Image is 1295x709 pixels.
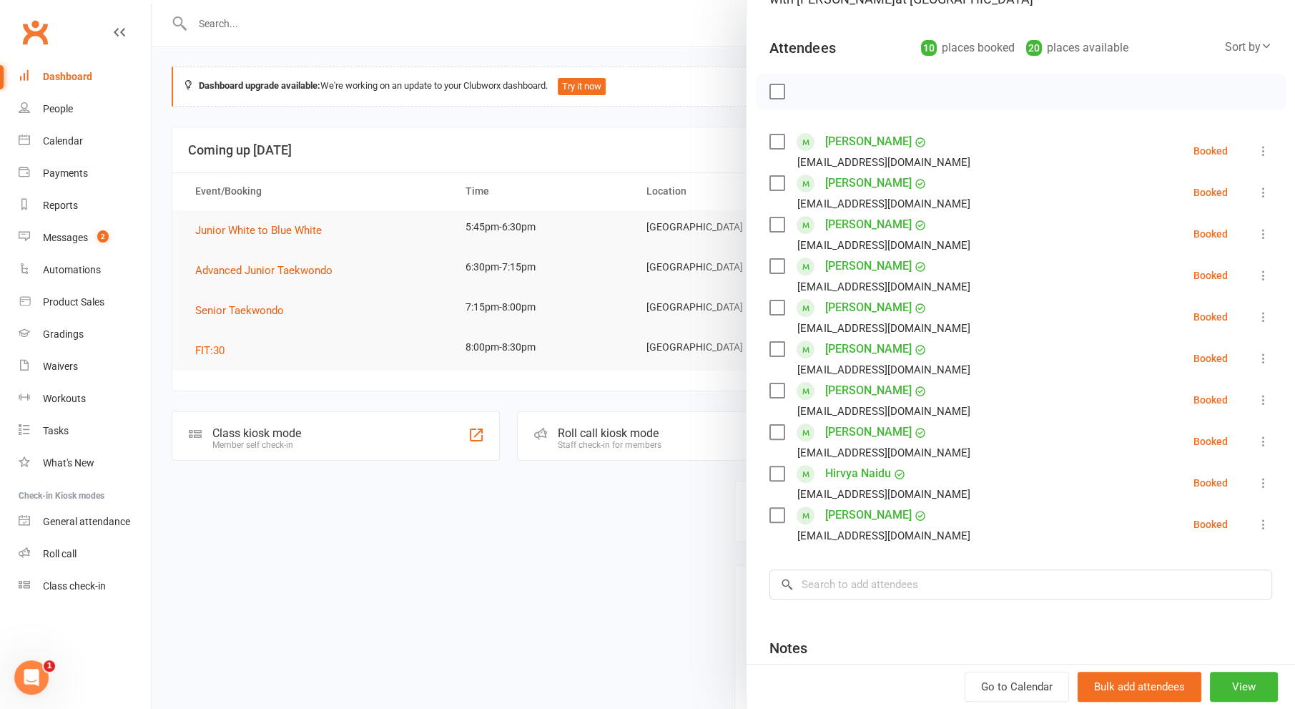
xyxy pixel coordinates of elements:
[824,296,911,319] a: [PERSON_NAME]
[824,379,911,402] a: [PERSON_NAME]
[797,527,970,545] div: [EMAIL_ADDRESS][DOMAIN_NAME]
[824,462,890,485] a: Hirvya Naidu
[824,421,911,444] a: [PERSON_NAME]
[1193,187,1228,197] div: Booked
[824,213,911,236] a: [PERSON_NAME]
[797,485,970,504] div: [EMAIL_ADDRESS][DOMAIN_NAME]
[19,538,151,570] a: Roll call
[1193,353,1228,363] div: Booked
[1193,436,1228,446] div: Booked
[797,236,970,255] div: [EMAIL_ADDRESS][DOMAIN_NAME]
[769,38,835,58] div: Attendees
[43,548,77,559] div: Roll call
[19,447,151,479] a: What's New
[19,383,151,415] a: Workouts
[19,351,151,383] a: Waivers
[769,569,1272,600] input: Search to add attendees
[965,672,1069,702] a: Go to Calendar
[43,71,92,82] div: Dashboard
[19,157,151,190] a: Payments
[1225,38,1272,57] div: Sort by
[797,278,970,296] div: [EMAIL_ADDRESS][DOMAIN_NAME]
[797,319,970,338] div: [EMAIL_ADDRESS][DOMAIN_NAME]
[19,318,151,351] a: Gradings
[19,286,151,318] a: Product Sales
[1193,478,1228,488] div: Booked
[921,38,1015,58] div: places booked
[769,638,807,658] div: Notes
[1026,40,1042,56] div: 20
[797,361,970,379] div: [EMAIL_ADDRESS][DOMAIN_NAME]
[17,14,53,50] a: Clubworx
[1026,38,1128,58] div: places available
[797,195,970,213] div: [EMAIL_ADDRESS][DOMAIN_NAME]
[19,93,151,125] a: People
[1078,672,1201,702] button: Bulk add attendees
[921,40,937,56] div: 10
[824,255,911,278] a: [PERSON_NAME]
[43,296,104,308] div: Product Sales
[43,200,78,211] div: Reports
[824,130,911,153] a: [PERSON_NAME]
[1193,312,1228,322] div: Booked
[19,190,151,222] a: Reports
[1193,229,1228,239] div: Booked
[14,660,49,695] iframe: Intercom live chat
[19,415,151,447] a: Tasks
[97,230,109,243] span: 2
[824,504,911,527] a: [PERSON_NAME]
[1193,519,1228,529] div: Booked
[1193,270,1228,280] div: Booked
[19,506,151,538] a: General attendance kiosk mode
[797,153,970,172] div: [EMAIL_ADDRESS][DOMAIN_NAME]
[769,662,1272,680] div: Add notes for this class / appointment below
[43,264,101,275] div: Automations
[1193,146,1228,156] div: Booked
[1193,395,1228,405] div: Booked
[19,254,151,286] a: Automations
[43,328,84,340] div: Gradings
[19,222,151,254] a: Messages 2
[43,425,69,436] div: Tasks
[43,232,88,243] div: Messages
[43,135,83,147] div: Calendar
[797,402,970,421] div: [EMAIL_ADDRESS][DOMAIN_NAME]
[43,457,94,469] div: What's New
[43,103,73,114] div: People
[19,125,151,157] a: Calendar
[43,516,130,527] div: General attendance
[19,570,151,602] a: Class kiosk mode
[43,167,88,179] div: Payments
[44,660,55,672] span: 1
[1210,672,1278,702] button: View
[43,361,78,372] div: Waivers
[43,393,86,404] div: Workouts
[824,338,911,361] a: [PERSON_NAME]
[797,444,970,462] div: [EMAIL_ADDRESS][DOMAIN_NAME]
[43,580,106,592] div: Class check-in
[824,172,911,195] a: [PERSON_NAME]
[19,61,151,93] a: Dashboard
